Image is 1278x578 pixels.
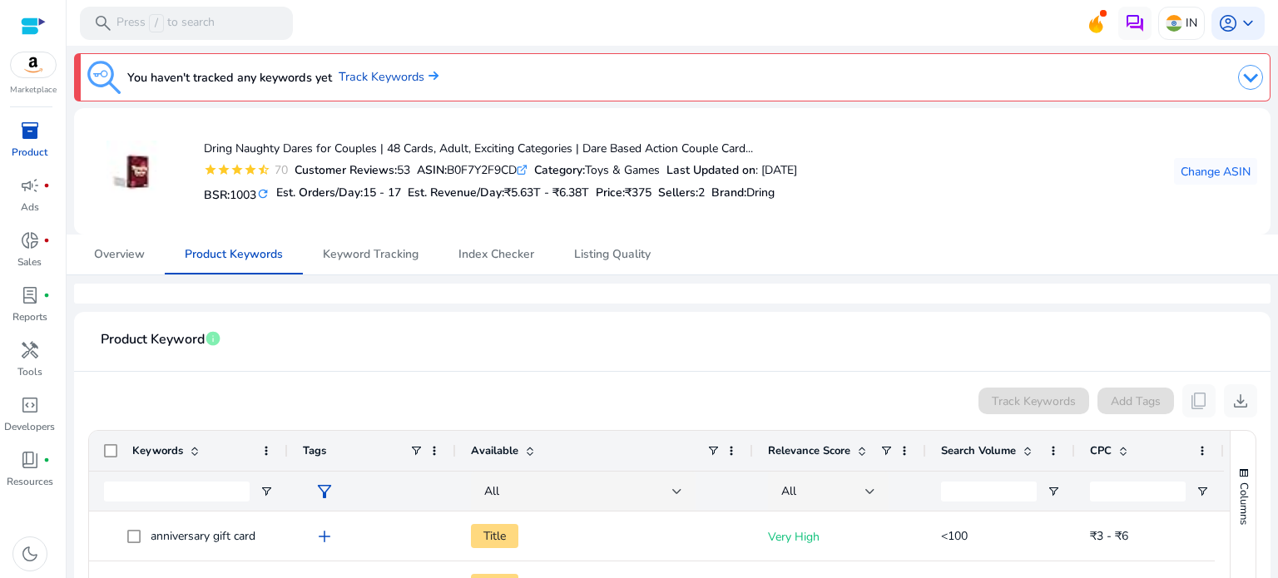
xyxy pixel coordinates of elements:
[666,161,797,179] div: : [DATE]
[458,249,534,260] span: Index Checker
[1224,384,1257,417] button: download
[185,249,283,260] span: Product Keywords
[323,249,419,260] span: Keyword Tracking
[1181,163,1251,180] span: Change ASIN
[941,443,1016,458] span: Search Volume
[20,544,40,564] span: dark_mode
[93,13,113,33] span: search
[781,483,796,499] span: All
[151,528,255,544] span: anniversary gift card
[270,161,288,179] div: 70
[295,162,397,178] b: Customer Reviews:
[1047,485,1060,498] button: Open Filter Menu
[941,482,1037,501] input: Search Volume Filter Input
[20,175,40,195] span: campaign
[625,185,651,200] span: ₹375
[408,186,589,200] h5: Est. Revenue/Day:
[94,249,145,260] span: Overview
[101,325,205,354] span: Product Keyword
[149,14,164,32] span: /
[12,145,47,160] p: Product
[17,364,42,379] p: Tools
[12,309,47,324] p: Reports
[257,163,270,176] mat-icon: star_half
[484,483,499,499] span: All
[106,141,169,203] img: 31FeEoZIdUL._SS40_.jpg
[230,187,256,203] span: 1003
[230,163,244,176] mat-icon: star
[1174,158,1257,185] button: Change ASIN
[295,161,410,179] div: 53
[217,163,230,176] mat-icon: star
[43,182,50,189] span: fiber_manual_record
[303,443,326,458] span: Tags
[698,185,705,200] span: 2
[363,185,401,200] span: 15 - 17
[204,142,797,156] h4: Dring Naughty Dares for Couples | 48 Cards, Adult, Exciting Categories | Dare Based Action Couple...
[205,330,221,347] span: info
[276,186,401,200] h5: Est. Orders/Day:
[127,67,332,87] h3: You haven't tracked any keywords yet
[534,162,585,178] b: Category:
[315,526,334,546] span: add
[534,161,660,179] div: Toys & Games
[596,186,651,200] h5: Price:
[20,121,40,141] span: inventory_2
[4,419,55,434] p: Developers
[315,482,334,501] span: filter_alt
[1236,482,1251,525] span: Columns
[20,285,40,305] span: lab_profile
[244,163,257,176] mat-icon: star
[256,186,270,202] mat-icon: refresh
[1218,13,1238,33] span: account_circle
[1196,485,1209,498] button: Open Filter Menu
[204,185,270,203] h5: BSR:
[7,474,53,489] p: Resources
[424,71,438,81] img: arrow-right.svg
[204,163,217,176] mat-icon: star
[11,52,56,77] img: amazon.svg
[339,68,438,86] a: Track Keywords
[1186,8,1197,37] p: IN
[87,61,121,94] img: keyword-tracking.svg
[132,443,183,458] span: Keywords
[20,340,40,360] span: handyman
[104,482,250,501] input: Keywords Filter Input
[417,162,447,178] b: ASIN:
[260,485,273,498] button: Open Filter Menu
[471,443,518,458] span: Available
[711,186,775,200] h5: :
[1090,528,1128,544] span: ₹3 - ₹6
[21,200,39,215] p: Ads
[43,292,50,299] span: fiber_manual_record
[10,84,57,96] p: Marketplace
[116,14,215,32] p: Press to search
[666,162,755,178] b: Last Updated on
[17,254,42,269] p: Sales
[1090,443,1112,458] span: CPC
[20,450,40,470] span: book_4
[1090,482,1186,501] input: CPC Filter Input
[43,457,50,463] span: fiber_manual_record
[768,520,911,554] p: Very High
[711,185,744,200] span: Brand
[43,237,50,244] span: fiber_manual_record
[20,230,40,250] span: donut_small
[941,528,968,544] span: <100
[768,443,850,458] span: Relevance Score
[417,161,528,179] div: B0F7Y2F9CD
[1231,391,1251,411] span: download
[471,524,518,548] span: Title
[504,185,589,200] span: ₹5.63T - ₹6.38T
[1238,13,1258,33] span: keyboard_arrow_down
[1238,65,1263,90] img: dropdown-arrow.svg
[658,186,705,200] h5: Sellers:
[746,185,775,200] span: Dring
[20,395,40,415] span: code_blocks
[1166,15,1182,32] img: in.svg
[574,249,651,260] span: Listing Quality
